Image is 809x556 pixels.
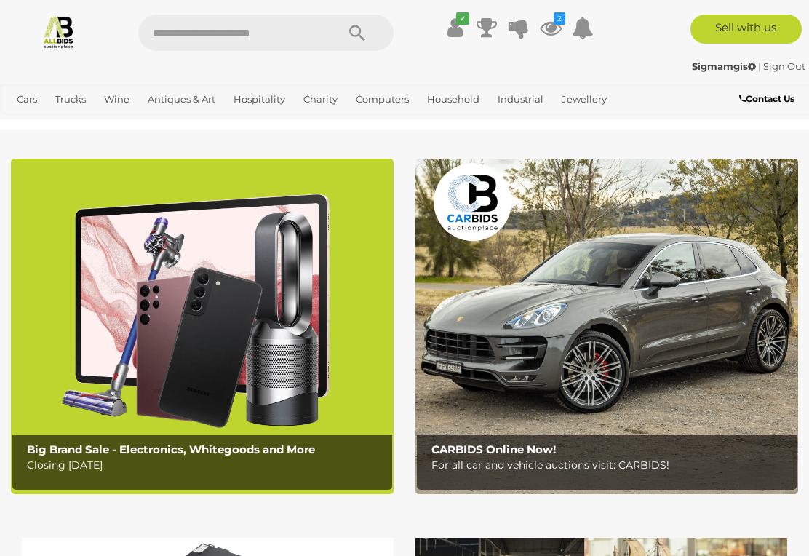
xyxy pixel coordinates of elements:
[692,60,756,72] strong: Sigmamgis
[415,159,798,494] a: CARBIDS Online Now! CARBIDS Online Now! For all car and vehicle auctions visit: CARBIDS!
[456,12,469,25] i: ✔
[350,87,415,111] a: Computers
[758,60,761,72] span: |
[444,15,466,41] a: ✔
[57,111,98,135] a: Sports
[739,91,798,107] a: Contact Us
[492,87,549,111] a: Industrial
[554,12,565,25] i: 2
[11,159,394,494] img: Big Brand Sale - Electronics, Whitegoods and More
[228,87,291,111] a: Hospitality
[540,15,562,41] a: 2
[11,159,394,494] a: Big Brand Sale - Electronics, Whitegoods and More Big Brand Sale - Electronics, Whitegoods and Mo...
[421,87,485,111] a: Household
[739,93,794,104] b: Contact Us
[298,87,343,111] a: Charity
[415,159,798,494] img: CARBIDS Online Now!
[49,87,92,111] a: Trucks
[431,456,790,474] p: For all car and vehicle auctions visit: CARBIDS!
[27,456,386,474] p: Closing [DATE]
[27,442,315,456] b: Big Brand Sale - Electronics, Whitegoods and More
[690,15,802,44] a: Sell with us
[431,442,556,456] b: CARBIDS Online Now!
[41,15,76,49] img: Allbids.com.au
[98,87,135,111] a: Wine
[556,87,613,111] a: Jewellery
[321,15,394,51] button: Search
[763,60,805,72] a: Sign Out
[11,111,50,135] a: Office
[11,87,43,111] a: Cars
[692,60,758,72] a: Sigmamgis
[142,87,221,111] a: Antiques & Art
[105,111,220,135] a: [GEOGRAPHIC_DATA]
